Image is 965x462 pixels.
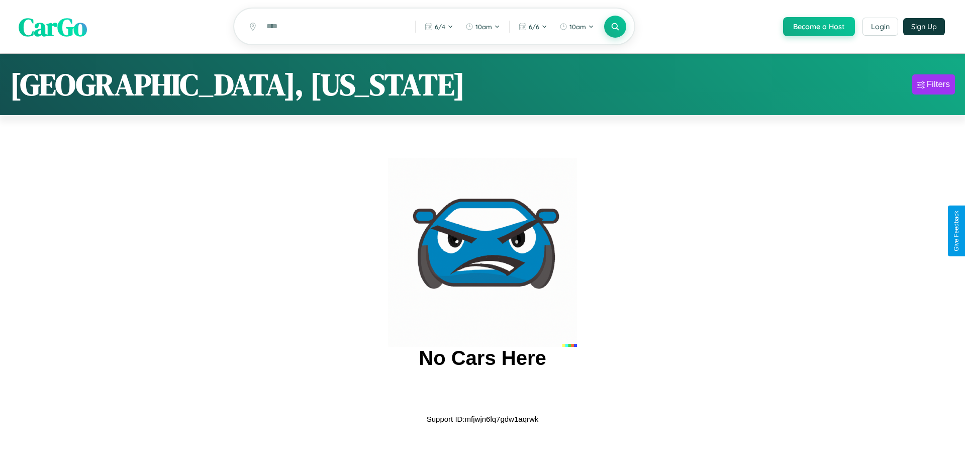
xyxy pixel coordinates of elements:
button: Filters [912,74,955,95]
span: 10am [569,23,586,31]
img: car [388,158,577,347]
button: Sign Up [903,18,945,35]
h2: No Cars Here [419,347,546,369]
button: Become a Host [783,17,855,36]
button: 6/6 [514,19,552,35]
button: 10am [460,19,505,35]
span: 10am [475,23,492,31]
span: 6 / 6 [529,23,539,31]
button: Login [862,18,898,36]
button: 10am [554,19,599,35]
div: Give Feedback [953,211,960,251]
p: Support ID: mfjwjn6lq7gdw1aqrwk [427,412,539,426]
span: 6 / 4 [435,23,445,31]
span: CarGo [19,9,87,44]
h1: [GEOGRAPHIC_DATA], [US_STATE] [10,64,465,105]
button: 6/4 [420,19,458,35]
div: Filters [927,79,950,89]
